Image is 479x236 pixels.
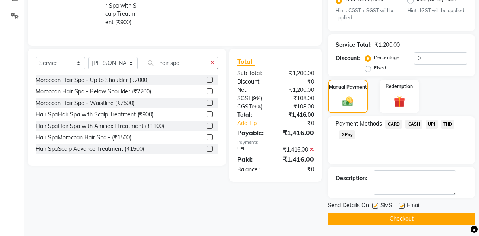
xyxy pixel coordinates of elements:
[380,201,392,211] span: SMS
[329,84,367,91] label: Manual Payment
[385,120,402,129] span: CARD
[386,83,413,90] label: Redemption
[328,213,475,225] button: Checkout
[407,7,467,14] small: Hint : IGST will be applied
[36,122,164,130] div: Hair SpaHair Spa with Aminexil Treatment (₹1100)
[237,57,255,66] span: Total
[276,146,320,154] div: ₹1,416.00
[36,99,135,107] div: Moroccan Hair Spa - Waistline (₹2500)
[36,110,154,119] div: Hair SpaHair Spa with Scalp Treatment (₹900)
[237,139,314,146] div: Payments
[336,41,372,49] div: Service Total:
[276,166,320,174] div: ₹0
[253,103,261,110] span: 9%
[231,94,276,103] div: ( )
[36,88,151,96] div: Moroccan Hair Spa - Below Shoulder (₹2200)
[407,201,420,211] span: Email
[231,146,276,154] div: UPI
[336,174,367,183] div: Description:
[231,119,283,128] a: Add Tip
[231,78,276,86] div: Discount:
[237,95,251,102] span: SGST
[231,86,276,94] div: Net:
[336,7,395,22] small: Hint : CGST + SGST will be applied
[36,145,144,153] div: Hair SpaScalp Advance Treatment (₹1500)
[405,120,422,129] span: CASH
[426,120,438,129] span: UPI
[336,54,360,63] div: Discount:
[276,128,320,137] div: ₹1,416.00
[374,64,386,71] label: Fixed
[276,94,320,103] div: ₹108.00
[276,103,320,111] div: ₹108.00
[253,95,260,101] span: 9%
[36,76,149,84] div: Moroccan Hair Spa - Up to Shoulder (₹2000)
[336,120,382,128] span: Payment Methods
[144,57,207,69] input: Search or Scan
[231,154,276,164] div: Paid:
[375,41,400,49] div: ₹1,200.00
[231,166,276,174] div: Balance :
[231,69,276,78] div: Sub Total:
[231,128,276,137] div: Payable:
[339,95,356,107] img: _cash.svg
[276,154,320,164] div: ₹1,416.00
[276,78,320,86] div: ₹0
[374,54,399,61] label: Percentage
[276,111,320,119] div: ₹1,416.00
[328,201,369,211] span: Send Details On
[276,69,320,78] div: ₹1,200.00
[36,133,131,142] div: Hair SpaMoroccan Hair Spa - (₹1500)
[231,103,276,111] div: ( )
[237,103,252,110] span: CGST
[283,119,320,128] div: ₹0
[231,111,276,119] div: Total:
[390,95,408,108] img: _gift.svg
[339,130,355,139] span: GPay
[276,86,320,94] div: ₹1,200.00
[441,120,455,129] span: THD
